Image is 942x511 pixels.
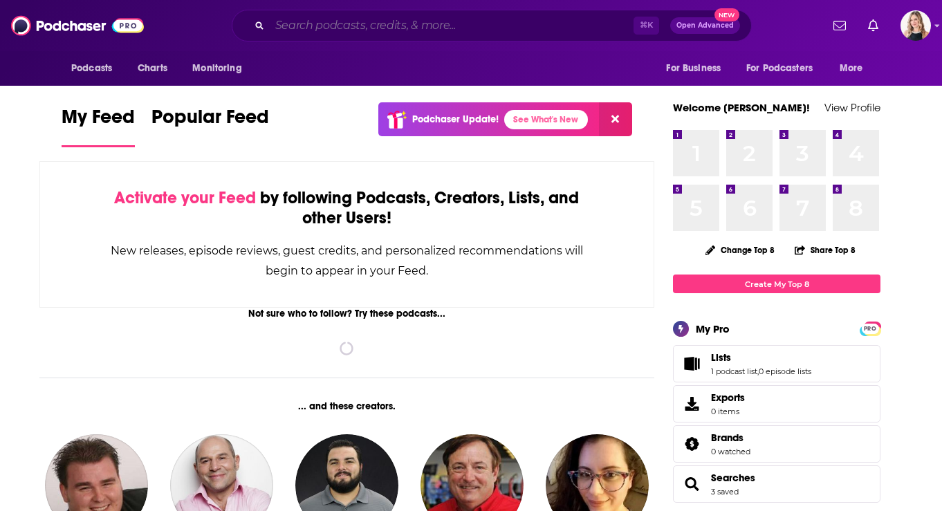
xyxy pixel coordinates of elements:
[746,59,813,78] span: For Podcasters
[39,400,654,412] div: ... and these creators.
[794,236,856,263] button: Share Top 8
[62,105,135,137] span: My Feed
[711,366,757,376] a: 1 podcast list
[824,101,880,114] a: View Profile
[670,17,740,34] button: Open AdvancedNew
[673,385,880,422] a: Exports
[656,55,738,82] button: open menu
[673,345,880,382] span: Lists
[183,55,259,82] button: open menu
[830,55,880,82] button: open menu
[151,105,269,147] a: Popular Feed
[828,14,851,37] a: Show notifications dropdown
[711,391,745,404] span: Exports
[862,324,878,334] span: PRO
[711,351,811,364] a: Lists
[11,12,144,39] img: Podchaser - Follow, Share and Rate Podcasts
[711,447,750,456] a: 0 watched
[711,487,739,496] a: 3 saved
[711,351,731,364] span: Lists
[151,105,269,137] span: Popular Feed
[714,8,739,21] span: New
[673,101,810,114] a: Welcome [PERSON_NAME]!
[901,10,931,41] button: Show profile menu
[129,55,176,82] a: Charts
[138,59,167,78] span: Charts
[901,10,931,41] span: Logged in as Ilana.Dvir
[711,431,750,444] a: Brands
[192,59,241,78] span: Monitoring
[634,17,659,35] span: ⌘ K
[711,407,745,416] span: 0 items
[678,474,705,494] a: Searches
[840,59,863,78] span: More
[901,10,931,41] img: User Profile
[232,10,752,41] div: Search podcasts, credits, & more...
[114,187,256,208] span: Activate your Feed
[109,241,584,281] div: New releases, episode reviews, guest credits, and personalized recommendations will begin to appe...
[678,434,705,454] a: Brands
[62,55,130,82] button: open menu
[109,188,584,228] div: by following Podcasts, Creators, Lists, and other Users!
[678,394,705,414] span: Exports
[666,59,721,78] span: For Business
[862,14,884,37] a: Show notifications dropdown
[71,59,112,78] span: Podcasts
[673,275,880,293] a: Create My Top 8
[862,323,878,333] a: PRO
[757,366,759,376] span: ,
[673,465,880,503] span: Searches
[697,241,783,259] button: Change Top 8
[673,425,880,463] span: Brands
[39,308,654,319] div: Not sure who to follow? Try these podcasts...
[676,22,734,29] span: Open Advanced
[62,105,135,147] a: My Feed
[504,110,588,129] a: See What's New
[270,15,634,37] input: Search podcasts, credits, & more...
[711,431,744,444] span: Brands
[696,322,730,335] div: My Pro
[412,113,499,125] p: Podchaser Update!
[678,354,705,373] a: Lists
[737,55,833,82] button: open menu
[711,472,755,484] a: Searches
[759,366,811,376] a: 0 episode lists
